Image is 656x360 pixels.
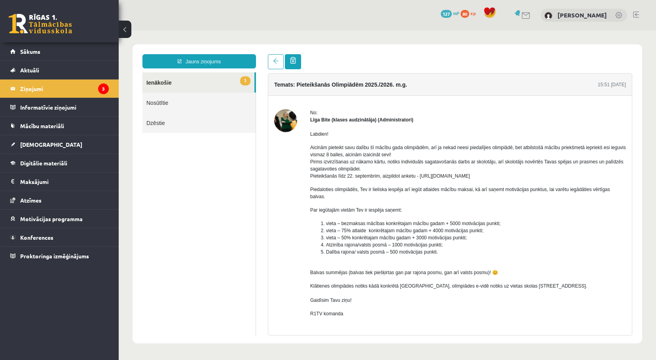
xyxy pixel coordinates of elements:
[20,141,82,148] span: [DEMOGRAPHIC_DATA]
[10,80,109,98] a: Ziņojumi3
[191,280,507,287] p: R1TV komanda
[461,10,469,18] span: 80
[24,82,137,102] a: Dzēstie
[20,159,67,167] span: Digitālie materiāli
[10,210,109,228] a: Motivācijas programma
[10,117,109,135] a: Mācību materiāli
[441,10,452,18] span: 127
[191,252,507,273] p: Klātienes olimpiādes notiks kādā konkrētā [GEOGRAPHIC_DATA], olimpiādes e-vidē notiks uz vietas s...
[470,10,476,16] span: xp
[479,51,507,58] div: 15:51 [DATE]
[20,122,64,129] span: Mācību materiāli
[98,83,109,94] i: 3
[20,172,109,191] legend: Maksājumi
[155,79,178,102] img: Līga Bite (klases audzinātāja)
[207,218,507,225] li: Dalība rajona/ valsts posmā – 500 motivācijas punkti.
[24,62,137,82] a: Nosūtītie
[10,154,109,172] a: Digitālie materiāli
[9,14,72,34] a: Rīgas 1. Tālmācības vidusskola
[10,228,109,246] a: Konferences
[453,10,459,16] span: mP
[441,10,459,16] a: 127 mP
[207,197,507,204] li: vieta – 75% atlaide konkrētajam mācību gadam + 4000 motivācijas punkti;
[20,98,109,116] legend: Informatīvie ziņojumi
[10,42,109,61] a: Sākums
[24,24,137,38] a: Jauns ziņojums
[20,66,39,74] span: Aktuāli
[20,80,109,98] legend: Ziņojumi
[10,98,109,116] a: Informatīvie ziņojumi
[191,239,507,246] p: Balvas summējas (balvas tiek piešķirtas gan par rajona posmu, gan arī valsts posmu)! 😊
[191,176,507,183] p: Par iegūtajām vietām Tev ir iespēja saņemt:
[24,42,136,62] a: 1Ienākošie
[20,234,53,241] span: Konferences
[20,197,42,204] span: Atzīmes
[207,189,507,197] li: vieta – bezmaksas mācības konkrētajam mācību gadam + 5000 motivācijas punkti;
[191,100,507,107] p: Labdien!
[191,114,507,149] p: Aicinām pieteikt savu dalību šī mācību gada olimpiādēm, arī ja nekad neesi piedalījies olimpiādē,...
[461,10,480,16] a: 80 xp
[20,215,83,222] span: Motivācijas programma
[557,11,607,19] a: [PERSON_NAME]
[10,247,109,265] a: Proktoringa izmēģinājums
[191,87,295,92] strong: Līga Bite (klases audzinātāja) (Administratori)
[207,204,507,211] li: vieta – 50% konkrētajam mācību gadam + 3000 motivācijas punkti;
[155,51,288,57] h4: Temats: Pieteikšanās Olimpiādēm 2025./2026. m.g.
[544,12,552,20] img: Inga Revina
[121,46,132,55] span: 1
[20,48,40,55] span: Sākums
[20,252,89,260] span: Proktoringa izmēģinājums
[191,155,507,170] p: Piedaloties olimpiādēs, Tev ir lieliska iespēja arī iegūt atlaides mācību maksai, kā arī saņemt m...
[10,135,109,153] a: [DEMOGRAPHIC_DATA]
[10,191,109,209] a: Atzīmes
[10,61,109,79] a: Aktuāli
[10,172,109,191] a: Maksājumi
[191,79,507,86] div: No:
[207,211,507,218] li: Atzinība rajona/valsts posmā – 1000 motivācijas punkti;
